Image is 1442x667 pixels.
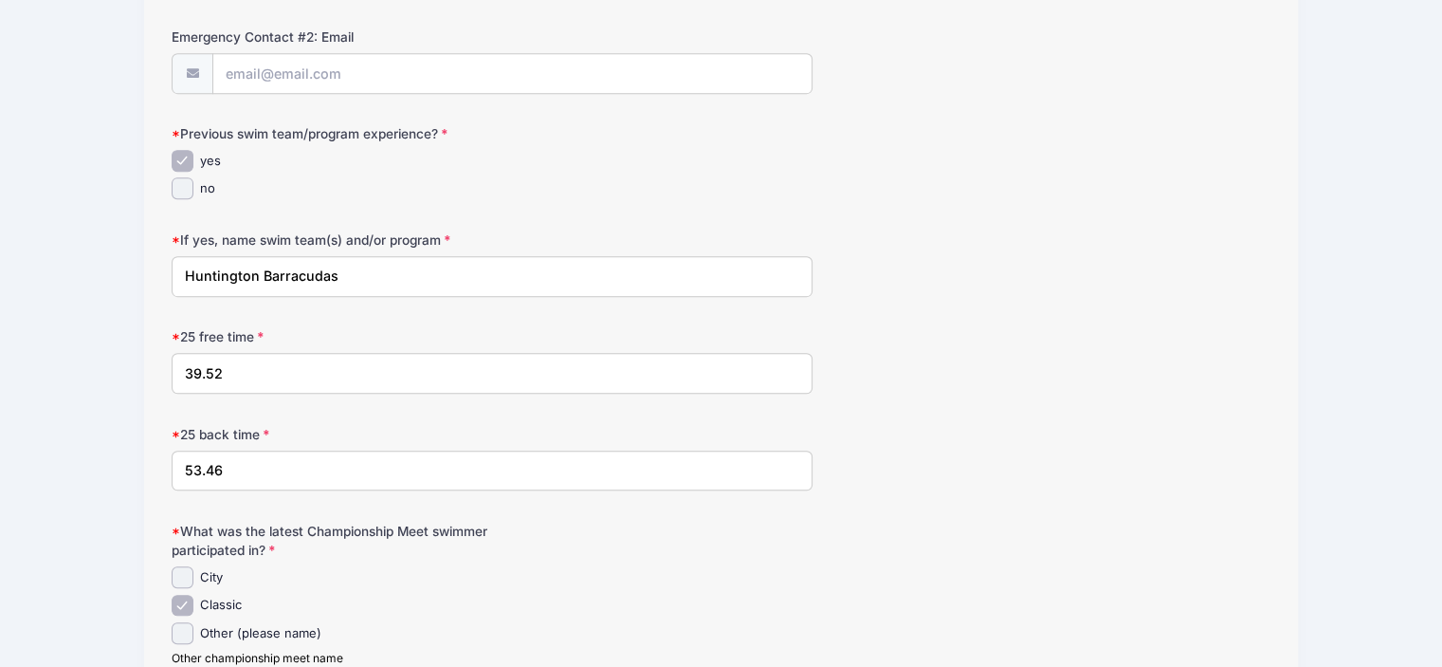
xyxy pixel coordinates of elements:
[200,179,215,198] label: no
[172,231,538,250] label: If yes, name swim team(s) and/or program
[200,152,221,171] label: yes
[172,650,812,667] div: Other championship meet name
[172,327,538,346] label: 25 free time
[172,522,538,561] label: What was the latest Championship Meet swimmer participated in?
[200,596,242,615] label: Classic
[172,28,538,46] label: Emergency Contact #2: Email
[212,53,812,94] input: email@email.com
[200,568,223,587] label: City
[172,124,538,143] label: Previous swim team/program experience?
[200,624,321,643] label: Other (please name)
[172,425,538,444] label: 25 back time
